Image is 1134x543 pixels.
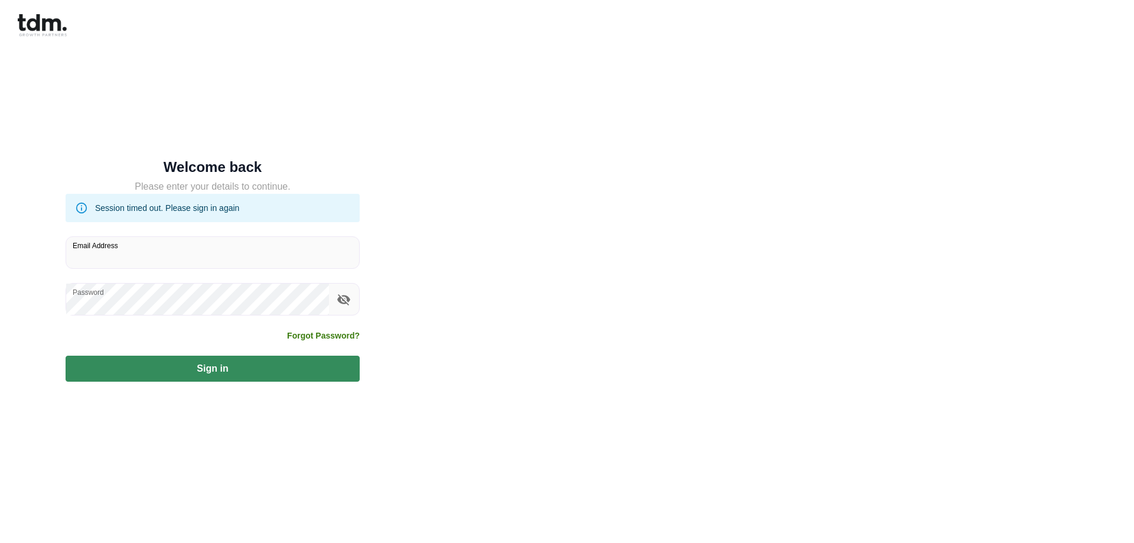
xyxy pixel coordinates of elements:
[334,290,354,310] button: toggle password visibility
[66,180,360,194] h5: Please enter your details to continue.
[287,330,360,342] a: Forgot Password?
[73,240,118,251] label: Email Address
[95,197,239,219] div: Session timed out. Please sign in again
[66,356,360,382] button: Sign in
[66,161,360,173] h5: Welcome back
[73,287,104,297] label: Password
